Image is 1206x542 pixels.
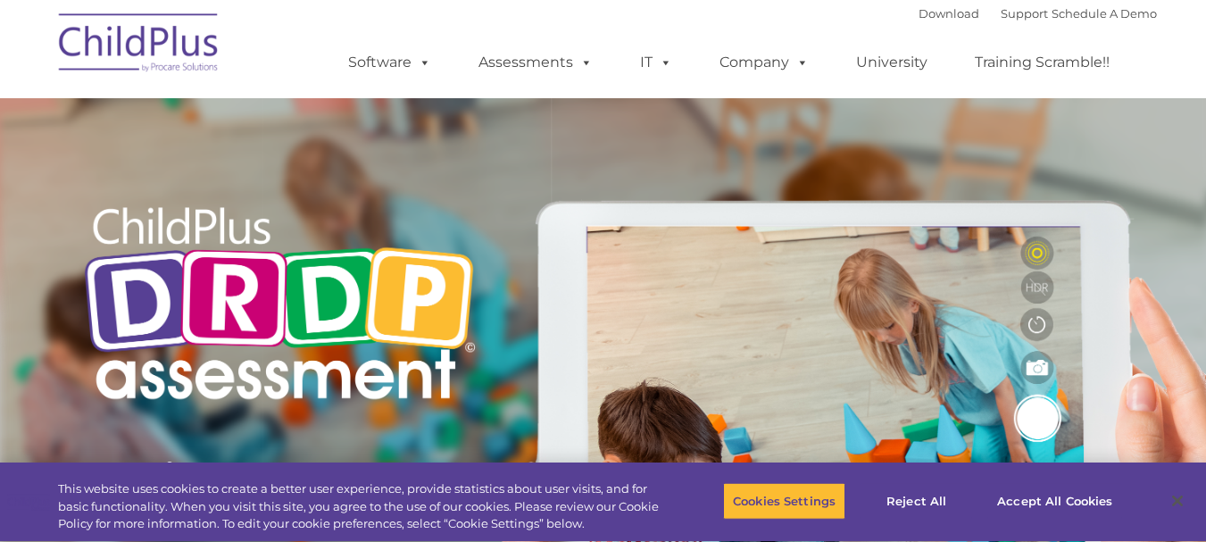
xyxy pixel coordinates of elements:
button: Cookies Settings [723,482,845,520]
button: Reject All [861,482,972,520]
img: ChildPlus by Procare Solutions [50,1,229,90]
a: Training Scramble!! [957,45,1127,80]
a: Support [1001,6,1048,21]
a: Assessments [461,45,611,80]
button: Accept All Cookies [987,482,1122,520]
div: This website uses cookies to create a better user experience, provide statistics about user visit... [58,480,663,533]
span: The nationally-renowned DRDP child assessment is now available in ChildPlus. [77,458,450,529]
a: IT [622,45,690,80]
button: Close [1158,481,1197,521]
a: University [838,45,945,80]
a: Software [330,45,449,80]
font: | [919,6,1157,21]
a: Company [702,45,827,80]
a: Schedule A Demo [1052,6,1157,21]
a: Download [919,6,979,21]
img: Copyright - DRDP Logo Light [77,183,482,429]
